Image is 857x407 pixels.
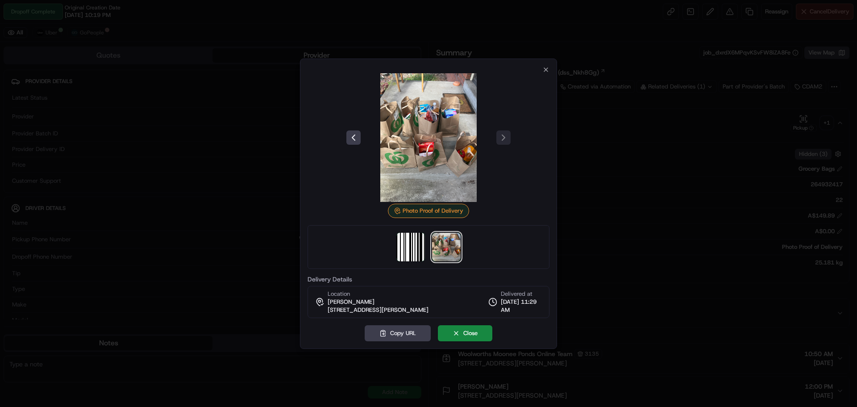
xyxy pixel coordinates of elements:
[432,233,461,261] img: photo_proof_of_delivery image
[396,233,425,261] img: barcode_scan_on_pickup image
[308,276,549,282] label: Delivery Details
[328,290,350,298] span: Location
[365,325,431,341] button: Copy URL
[438,325,492,341] button: Close
[328,298,374,306] span: [PERSON_NAME]
[501,290,542,298] span: Delivered at
[328,306,428,314] span: [STREET_ADDRESS][PERSON_NAME]
[364,73,493,202] img: photo_proof_of_delivery image
[501,298,542,314] span: [DATE] 11:29 AM
[388,204,469,218] div: Photo Proof of Delivery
